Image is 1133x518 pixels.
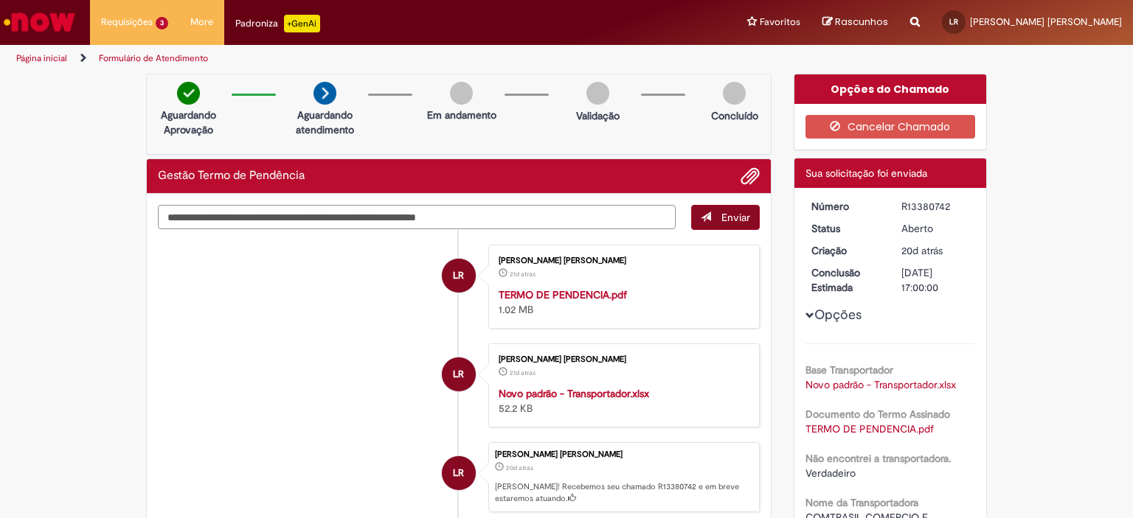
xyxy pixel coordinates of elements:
[822,15,888,29] a: Rascunhos
[190,15,213,29] span: More
[16,52,67,64] a: Página inicial
[576,108,620,123] p: Validação
[499,355,744,364] div: [PERSON_NAME] [PERSON_NAME]
[510,368,536,377] time: 08/08/2025 11:51:27
[691,205,760,230] button: Enviar
[800,199,891,214] dt: Número
[805,496,918,509] b: Nome da Transportadora
[510,270,536,279] time: 08/08/2025 11:51:31
[711,108,758,123] p: Concluído
[499,386,744,416] div: 52.2 KB
[442,456,476,490] div: Leidiane Silva Ribeiro
[158,205,676,230] textarea: Digite sua mensagem aqui...
[901,244,943,257] time: 08/08/2025 12:02:36
[499,387,649,400] a: Novo padrão - Transportador.xlsx
[901,244,943,257] span: 20d atrás
[453,357,464,392] span: LR
[499,256,744,265] div: [PERSON_NAME] [PERSON_NAME]
[1,7,77,37] img: ServiceNow
[901,265,970,295] div: [DATE] 17:00:00
[284,15,320,32] p: +GenAi
[760,15,800,29] span: Favoritos
[805,407,950,421] b: Documento do Termo Assinado
[949,17,958,27] span: LR
[313,82,336,105] img: arrow-next.png
[158,442,760,513] li: Leidiane Silva Ribeiro
[442,357,476,391] div: Leidiane Silva Ribeiro
[499,287,744,317] div: 1.02 MB
[970,15,1122,28] span: [PERSON_NAME] [PERSON_NAME]
[289,108,361,137] p: Aguardando atendimento
[721,211,750,224] span: Enviar
[835,15,888,29] span: Rascunhos
[153,108,224,137] p: Aguardando Aprovação
[510,368,536,377] span: 21d atrás
[800,243,891,258] dt: Criação
[499,288,627,301] a: TERMO DE PENDENCIA.pdf
[11,45,744,72] ul: Trilhas de página
[156,17,168,29] span: 3
[442,259,476,293] div: Leidiane Silva Ribeiro
[158,169,305,183] h2: Gestão Termo de Pendência Histórico de tíquete
[495,450,752,459] div: [PERSON_NAME] [PERSON_NAME]
[427,108,496,122] p: Em andamento
[805,115,976,139] button: Cancelar Chamado
[805,466,856,480] span: Verdadeiro
[495,481,752,504] p: [PERSON_NAME]! Recebemos seu chamado R13380742 e em breve estaremos atuando.
[805,363,893,377] b: Base Transportador
[453,455,464,491] span: LR
[805,167,927,180] span: Sua solicitação foi enviada
[741,167,760,186] button: Adicionar anexos
[794,74,987,104] div: Opções do Chamado
[800,265,891,295] dt: Conclusão Estimada
[805,452,951,465] b: Não encontrei a transportadora.
[506,463,533,472] span: 20d atrás
[901,199,970,214] div: R13380742
[101,15,153,29] span: Requisições
[510,270,536,279] span: 21d atrás
[586,82,609,105] img: img-circle-grey.png
[99,52,208,64] a: Formulário de Atendimento
[235,15,320,32] div: Padroniza
[805,422,934,435] a: Download de TERMO DE PENDENCIA.pdf
[177,82,200,105] img: check-circle-green.png
[800,221,891,236] dt: Status
[506,463,533,472] time: 08/08/2025 12:02:36
[453,258,464,293] span: LR
[805,378,956,391] a: Download de Novo padrão - Transportador.xlsx
[901,243,970,258] div: 08/08/2025 12:02:36
[901,221,970,236] div: Aberto
[450,82,473,105] img: img-circle-grey.png
[723,82,746,105] img: img-circle-grey.png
